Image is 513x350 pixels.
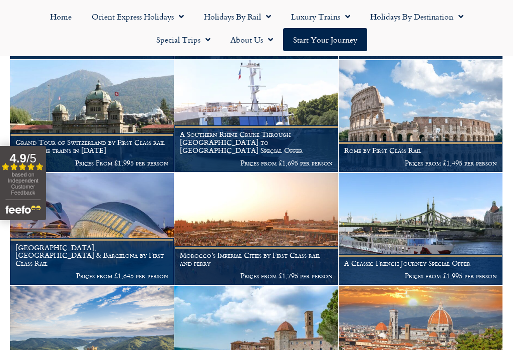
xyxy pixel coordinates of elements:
[180,130,333,154] h1: A Southern Rhine Cruise Through [GEOGRAPHIC_DATA] to [GEOGRAPHIC_DATA] Special Offer
[146,28,220,51] a: Special Trips
[339,60,503,172] a: Rome by First Class Rail Prices from £1,495 per person
[360,5,473,28] a: Holidays by Destination
[283,28,367,51] a: Start your Journey
[16,138,168,154] h1: Grand Tour of Switzerland by First Class rail on daytime trains in [DATE]
[220,28,283,51] a: About Us
[5,5,508,51] nav: Menu
[344,159,497,167] p: Prices from £1,495 per person
[16,272,168,280] p: Prices from £1,645 per person
[10,173,174,285] a: [GEOGRAPHIC_DATA], [GEOGRAPHIC_DATA] & Barcelona by First Class Rail Prices from £1,645 per person
[180,251,333,267] h1: Morocco’s Imperial Cities by First Class rail and ferry
[82,5,194,28] a: Orient Express Holidays
[344,259,497,267] h1: A Classic French Journey Special Offer
[194,5,281,28] a: Holidays by Rail
[180,272,333,280] p: Prices from £1,795 per person
[16,244,168,267] h1: [GEOGRAPHIC_DATA], [GEOGRAPHIC_DATA] & Barcelona by First Class Rail
[40,5,82,28] a: Home
[180,159,333,167] p: Prices from £1,695 per person
[10,60,174,172] a: Grand Tour of Switzerland by First Class rail on daytime trains in [DATE] Prices From £1,995 per ...
[174,173,339,285] a: Morocco’s Imperial Cities by First Class rail and ferry Prices from £1,795 per person
[281,5,360,28] a: Luxury Trains
[174,60,339,172] a: A Southern Rhine Cruise Through [GEOGRAPHIC_DATA] to [GEOGRAPHIC_DATA] Special Offer Prices from ...
[344,272,497,280] p: Prices from £1,995 per person
[16,159,168,167] p: Prices From £1,995 per person
[344,146,497,154] h1: Rome by First Class Rail
[339,173,503,285] a: A Classic French Journey Special Offer Prices from £1,995 per person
